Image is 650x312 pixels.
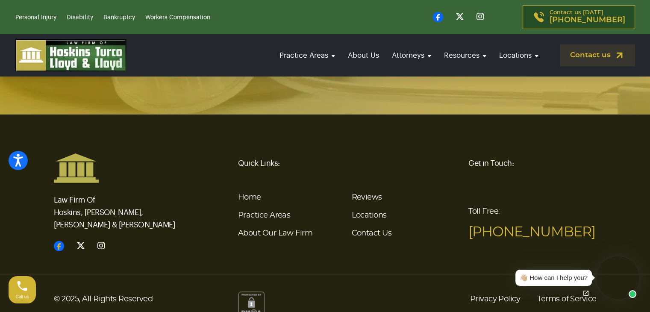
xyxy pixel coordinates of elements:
p: © 2025, All Rights Reserved [54,291,228,307]
p: Law Firm Of Hoskins, [PERSON_NAME], [PERSON_NAME] & [PERSON_NAME] [54,183,182,231]
div: 👋🏼 How can I help you? [520,273,588,283]
a: About Us [344,43,383,68]
a: Bankruptcy [103,15,135,21]
span: Call us [16,294,29,299]
a: Personal Injury [15,15,56,21]
p: Contact us [DATE] [550,10,625,24]
a: Home [238,194,261,201]
img: Hoskins and Turco Logo [54,153,99,183]
a: Practice Areas [238,212,290,219]
a: Contact Us [351,230,391,237]
a: Attorneys [388,43,435,68]
a: Open chat [577,284,595,302]
img: logo [15,39,126,71]
h6: Get in Touch: [468,153,597,174]
a: [PHONE_NUMBER] [468,225,595,239]
a: Locations [351,212,386,219]
p: Toll Free: [468,201,597,242]
a: Resources [440,43,491,68]
h6: Quick Links: [238,153,458,174]
a: Practice Areas [275,43,339,68]
a: Content Protection by DMCA.com [238,301,265,308]
a: Disability [67,15,93,21]
a: Privacy Policy [470,291,520,307]
a: Contact us [DATE][PHONE_NUMBER] [523,5,635,29]
a: Workers Compensation [145,15,210,21]
span: [PHONE_NUMBER] [550,16,625,24]
a: About Our Law Firm [238,230,312,237]
a: Contact us [560,44,635,66]
a: Reviews [351,194,382,201]
a: Locations [495,43,543,68]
